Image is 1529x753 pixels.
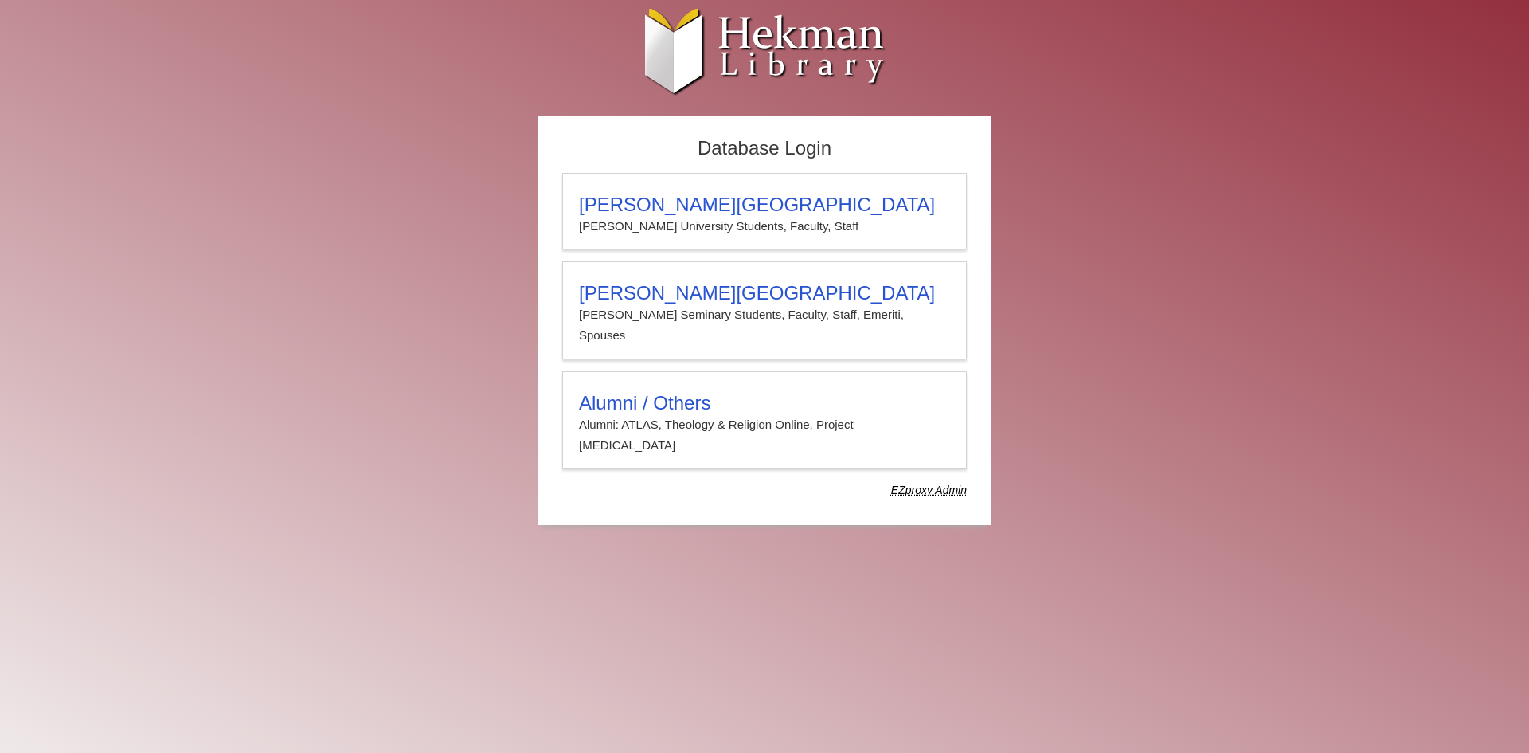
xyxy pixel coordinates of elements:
[554,132,975,165] h2: Database Login
[579,414,950,457] p: Alumni: ATLAS, Theology & Religion Online, Project [MEDICAL_DATA]
[579,392,950,414] h3: Alumni / Others
[562,173,967,249] a: [PERSON_NAME][GEOGRAPHIC_DATA][PERSON_NAME] University Students, Faculty, Staff
[891,484,967,496] dfn: Use Alumni login
[579,194,950,216] h3: [PERSON_NAME][GEOGRAPHIC_DATA]
[579,282,950,304] h3: [PERSON_NAME][GEOGRAPHIC_DATA]
[579,304,950,347] p: [PERSON_NAME] Seminary Students, Faculty, Staff, Emeriti, Spouses
[562,261,967,359] a: [PERSON_NAME][GEOGRAPHIC_DATA][PERSON_NAME] Seminary Students, Faculty, Staff, Emeriti, Spouses
[579,216,950,237] p: [PERSON_NAME] University Students, Faculty, Staff
[579,392,950,457] summary: Alumni / OthersAlumni: ATLAS, Theology & Religion Online, Project [MEDICAL_DATA]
